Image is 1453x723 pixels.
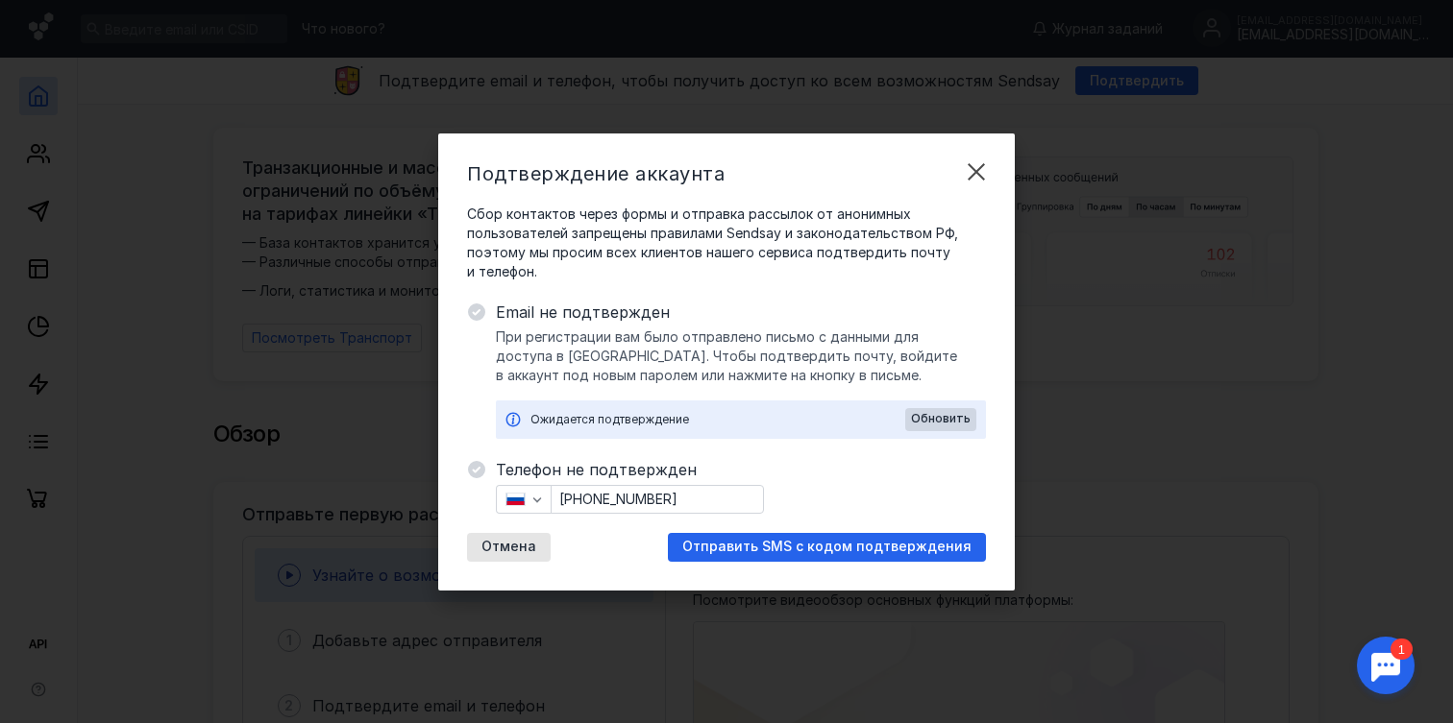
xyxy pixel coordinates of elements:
div: Ожидается подтверждение [530,410,905,429]
span: Сбор контактов через формы и отправка рассылок от анонимных пользователей запрещены правилами Sen... [467,205,986,281]
span: Обновить [911,412,971,425]
span: Телефон не подтвержден [496,458,986,481]
button: Отмена [467,533,551,562]
span: Подтверждение аккаунта [467,162,725,185]
div: 1 [43,12,65,33]
span: Отправить SMS с кодом подтверждения [682,539,972,555]
span: Отмена [481,539,536,555]
span: При регистрации вам было отправлено письмо с данными для доступа в [GEOGRAPHIC_DATA]. Чтобы подтв... [496,327,986,385]
button: Отправить SMS с кодом подтверждения [668,533,986,562]
span: Email не подтвержден [496,301,986,324]
button: Обновить [905,408,976,431]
